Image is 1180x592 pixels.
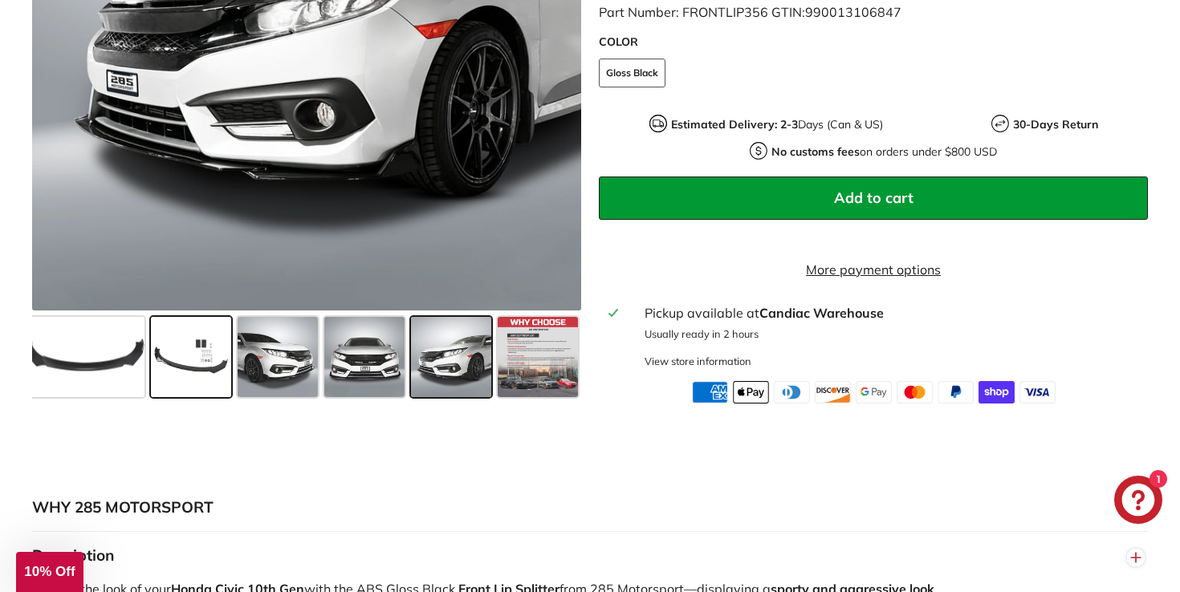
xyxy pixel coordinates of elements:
p: Days (Can & US) [671,116,883,133]
span: 10% Off [24,564,75,579]
a: More payment options [599,260,1148,279]
img: diners_club [774,381,810,403]
img: paypal [938,381,974,403]
p: on orders under $800 USD [771,144,997,160]
p: Usually ready in 2 hours [645,326,1139,342]
div: View store information [645,354,751,369]
img: visa [1019,381,1056,403]
span: Add to cart [834,189,913,207]
inbox-online-store-chat: Shopify online store chat [1109,476,1167,528]
img: shopify_pay [979,381,1015,403]
strong: 30-Days Return [1013,117,1098,132]
img: discover [815,381,851,403]
button: WHY 285 MOTORSPORT [32,484,1148,532]
img: master [897,381,933,403]
button: Description [32,532,1148,580]
span: 990013106847 [805,4,901,20]
div: Pickup available at [645,303,1139,322]
img: american_express [692,381,728,403]
strong: Estimated Delivery: 2-3 [671,117,798,132]
strong: Candiac Warehouse [759,305,884,321]
span: Part Number: FRONTLIP356 GTIN: [599,4,901,20]
button: Add to cart [599,176,1148,220]
div: 10% Off [16,552,83,592]
strong: No customs fees [771,144,860,159]
label: COLOR [599,34,1148,51]
img: google_pay [856,381,892,403]
img: apple_pay [733,381,769,403]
